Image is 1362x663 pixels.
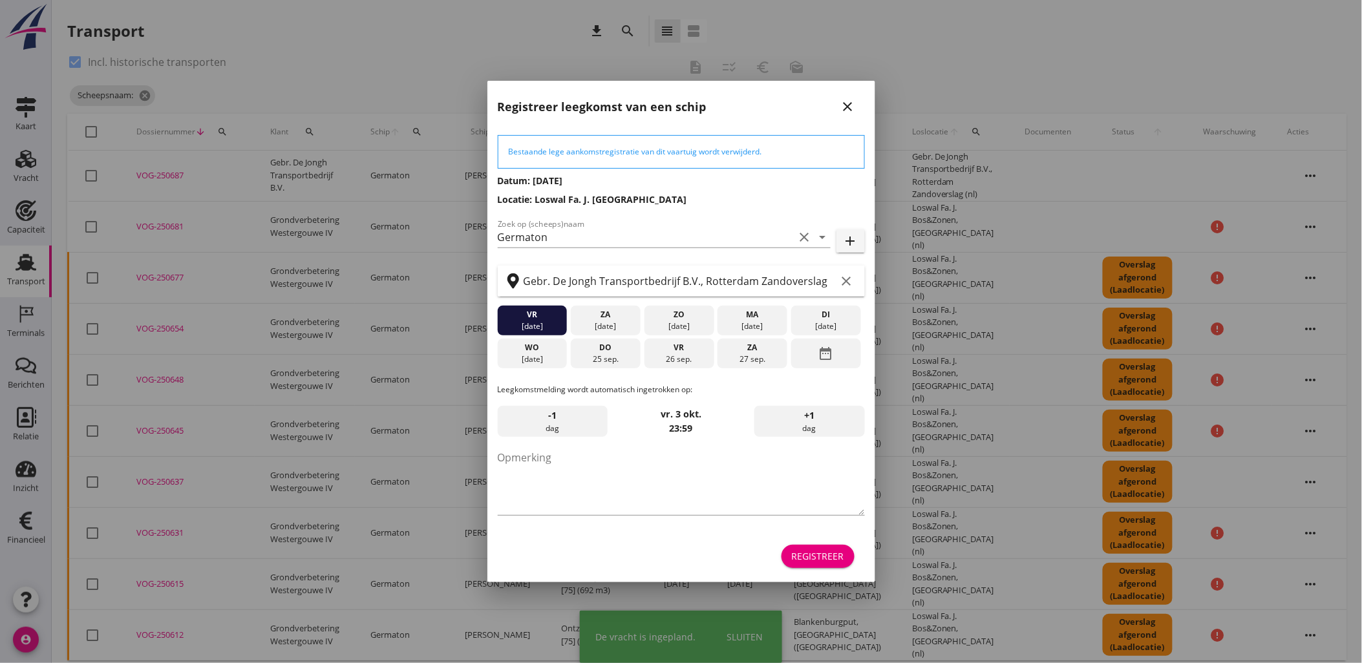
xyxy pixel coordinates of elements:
[500,342,564,353] div: wo
[815,229,831,245] i: arrow_drop_down
[721,353,784,365] div: 27 sep.
[647,342,710,353] div: vr
[574,353,637,365] div: 25 sep.
[818,342,834,365] i: date_range
[498,406,608,437] div: dag
[548,408,557,423] span: -1
[500,353,564,365] div: [DATE]
[498,193,865,206] h3: Locatie: Loswal Fa. J. [GEOGRAPHIC_DATA]
[661,408,701,420] strong: vr. 3 okt.
[647,353,710,365] div: 26 sep.
[794,309,858,321] div: di
[574,342,637,353] div: do
[498,447,865,515] textarea: Opmerking
[782,545,855,568] button: Registreer
[509,146,854,158] div: Bestaande lege aankomstregistratie van dit vaartuig wordt verwijderd.
[754,406,864,437] div: dag
[498,174,865,187] h3: Datum: [DATE]
[797,229,813,245] i: clear
[500,321,564,332] div: [DATE]
[721,342,784,353] div: za
[574,309,637,321] div: za
[792,549,844,563] div: Registreer
[647,309,710,321] div: zo
[839,273,855,289] i: clear
[804,408,814,423] span: +1
[794,321,858,332] div: [DATE]
[647,321,710,332] div: [DATE]
[524,271,836,291] input: Zoek op terminal of plaats
[843,233,858,249] i: add
[840,99,856,114] i: close
[498,384,865,395] p: Leegkomstmelding wordt automatisch ingetrokken op:
[500,309,564,321] div: vr
[721,309,784,321] div: ma
[498,98,707,116] h2: Registreer leegkomst van een schip
[721,321,784,332] div: [DATE]
[670,422,693,434] strong: 23:59
[498,227,794,247] input: Zoek op (scheeps)naam
[574,321,637,332] div: [DATE]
